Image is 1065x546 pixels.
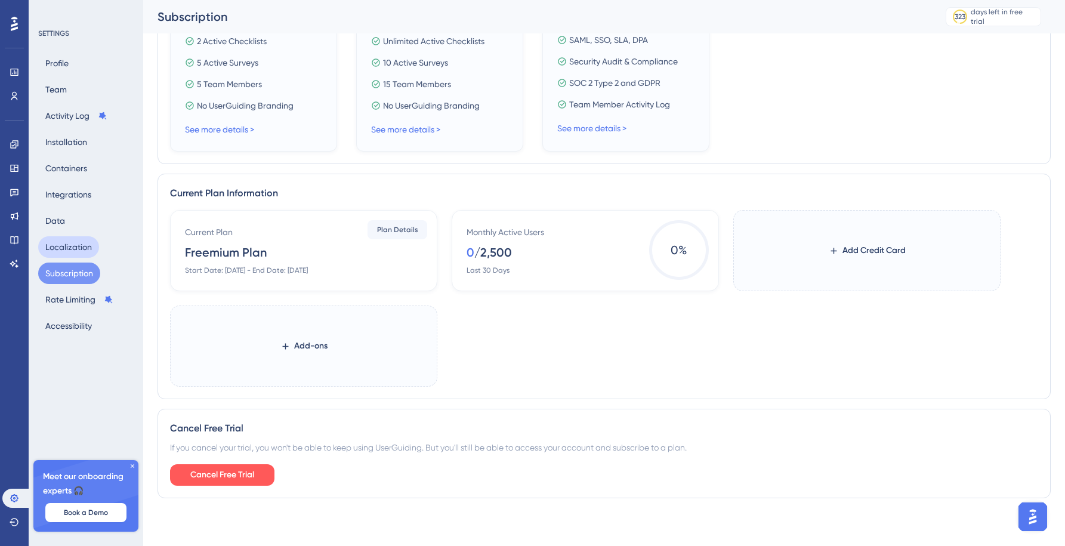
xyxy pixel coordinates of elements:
[45,503,126,522] button: Book a Demo
[467,266,510,275] div: Last 30 Days
[197,34,267,48] span: 2 Active Checklists
[569,33,648,47] span: SAML, SSO, SLA, DPA
[383,34,484,48] span: Unlimited Active Checklists
[383,98,480,113] span: No UserGuiding Branding
[383,55,448,70] span: 10 Active Surveys
[557,124,626,133] a: See more details >
[170,421,1038,436] div: Cancel Free Trial
[842,243,906,258] span: Add Credit Card
[474,244,512,261] div: / 2,500
[368,220,427,239] button: Plan Details
[569,97,670,112] span: Team Member Activity Log
[971,7,1037,26] div: days left in free trial
[810,240,925,261] button: Add Credit Card
[294,339,328,353] span: Add-ons
[38,131,94,153] button: Installation
[197,77,262,91] span: 5 Team Members
[38,53,76,74] button: Profile
[38,158,94,179] button: Containers
[185,125,254,134] a: See more details >
[38,263,100,284] button: Subscription
[371,125,440,134] a: See more details >
[569,76,660,90] span: SOC 2 Type 2 and GDPR
[38,210,72,232] button: Data
[185,244,267,261] div: Freemium Plan
[383,77,451,91] span: 15 Team Members
[190,468,254,482] span: Cancel Free Trial
[170,464,274,486] button: Cancel Free Trial
[955,12,965,21] div: 323
[43,470,129,498] span: Meet our onboarding experts 🎧
[170,186,1038,200] div: Current Plan Information
[38,105,115,127] button: Activity Log
[38,315,99,337] button: Accessibility
[38,184,98,205] button: Integrations
[197,55,258,70] span: 5 Active Surveys
[467,225,544,239] div: Monthly Active Users
[38,289,121,310] button: Rate Limiting
[170,440,1038,455] div: If you cancel your trial, you won't be able to keep using UserGuiding. But you'll still be able t...
[38,79,74,100] button: Team
[185,266,308,275] div: Start Date: [DATE] - End Date: [DATE]
[185,225,233,239] div: Current Plan
[197,98,294,113] span: No UserGuiding Branding
[38,236,99,258] button: Localization
[569,54,678,69] span: Security Audit & Compliance
[158,8,916,25] div: Subscription
[377,225,418,235] span: Plan Details
[649,220,709,280] span: 0 %
[261,335,347,357] button: Add-ons
[467,244,474,261] div: 0
[1015,499,1051,535] iframe: UserGuiding AI Assistant Launcher
[64,508,108,517] span: Book a Demo
[38,29,135,38] div: SETTINGS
